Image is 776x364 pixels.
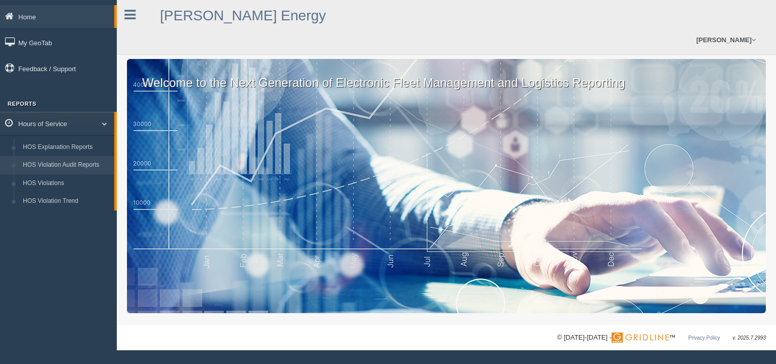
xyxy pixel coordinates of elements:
[691,25,761,54] a: [PERSON_NAME]
[18,192,114,210] a: HOS Violation Trend
[557,332,766,343] div: © [DATE]-[DATE] - ™
[18,138,114,157] a: HOS Explanation Reports
[127,59,766,92] p: Welcome to the Next Generation of Electronic Fleet Management and Logistics Reporting
[611,332,669,343] img: Gridline
[688,335,720,341] a: Privacy Policy
[18,156,114,174] a: HOS Violation Audit Reports
[733,335,766,341] span: v. 2025.7.2993
[160,8,326,23] a: [PERSON_NAME] Energy
[18,174,114,193] a: HOS Violations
